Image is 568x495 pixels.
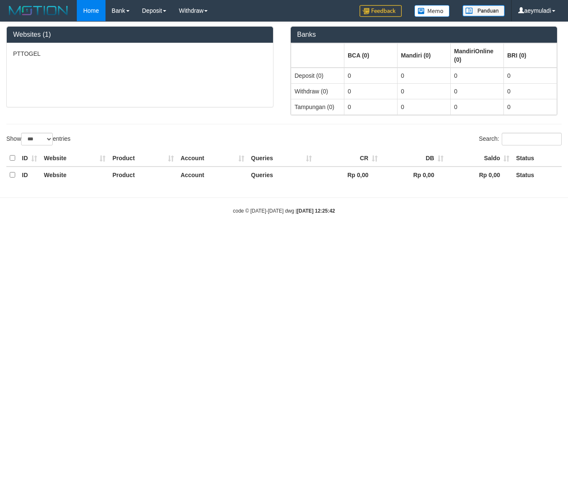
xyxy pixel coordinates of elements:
small: code © [DATE]-[DATE] dwg | [233,208,335,214]
img: Feedback.jpg [360,5,402,17]
h3: Banks [297,31,551,38]
th: Status [513,167,562,183]
img: MOTION_logo.png [6,4,70,17]
th: DB [381,150,447,167]
th: CR [315,150,381,167]
th: Status [513,150,562,167]
td: 0 [344,83,398,99]
th: Product [109,167,177,183]
p: PTTOGEL [13,49,267,58]
th: Product [109,150,177,167]
td: Withdraw (0) [291,83,344,99]
td: 0 [344,68,398,84]
td: 0 [344,99,398,115]
th: Group: activate to sort column ascending [291,43,344,68]
th: Saldo [447,150,513,167]
th: Website [41,150,109,167]
th: Rp 0,00 [381,167,447,183]
td: 0 [451,83,504,99]
th: Queries [248,150,315,167]
td: 0 [504,99,557,115]
h3: Websites (1) [13,31,267,38]
th: Group: activate to sort column ascending [504,43,557,68]
th: Account [177,150,248,167]
label: Search: [479,133,562,145]
strong: [DATE] 12:25:42 [297,208,335,214]
td: 0 [398,99,451,115]
th: ID [19,167,41,183]
td: Deposit (0) [291,68,344,84]
th: Account [177,167,248,183]
td: 0 [451,99,504,115]
th: ID [19,150,41,167]
td: 0 [451,68,504,84]
label: Show entries [6,133,70,145]
th: Group: activate to sort column ascending [344,43,398,68]
input: Search: [502,133,562,145]
th: Rp 0,00 [447,167,513,183]
td: 0 [398,68,451,84]
img: panduan.png [463,5,505,16]
td: 0 [398,83,451,99]
th: Queries [248,167,315,183]
th: Website [41,167,109,183]
th: Group: activate to sort column ascending [398,43,451,68]
td: 0 [504,83,557,99]
select: Showentries [21,133,53,145]
td: Tampungan (0) [291,99,344,115]
th: Rp 0,00 [315,167,381,183]
th: Group: activate to sort column ascending [451,43,504,68]
img: Button%20Memo.svg [414,5,450,17]
td: 0 [504,68,557,84]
